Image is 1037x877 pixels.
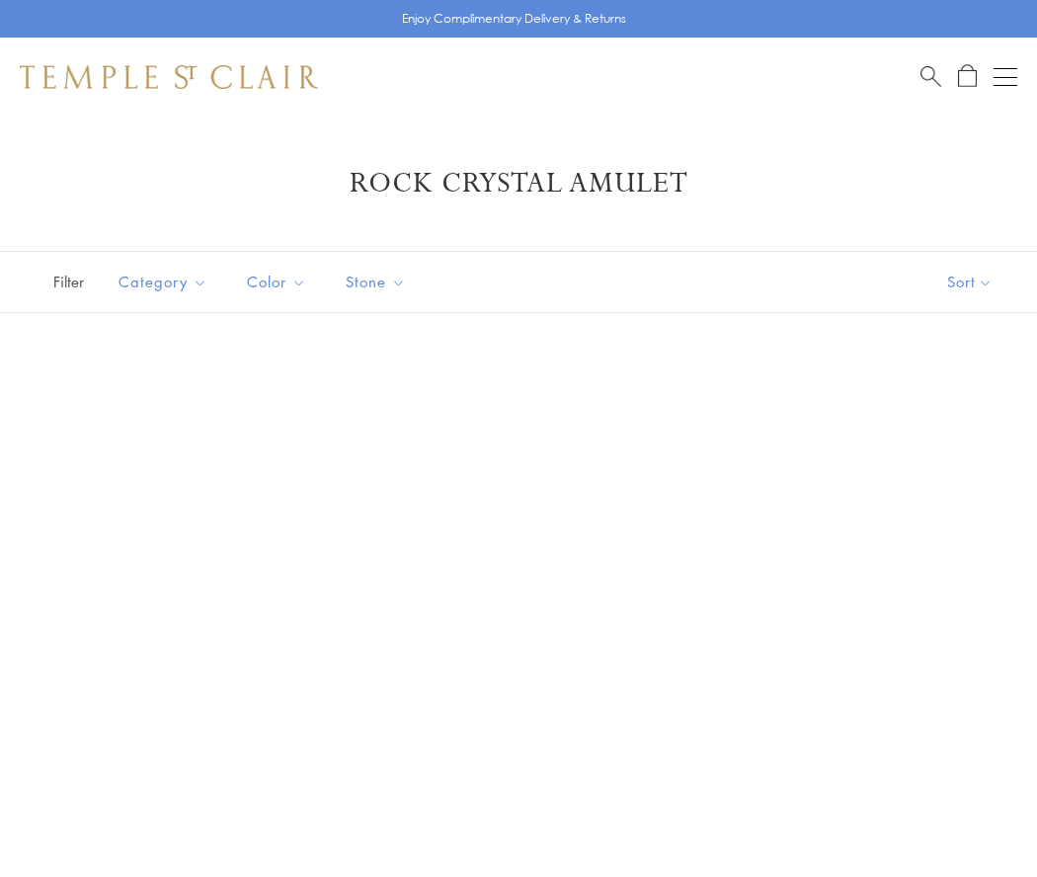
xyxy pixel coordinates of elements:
[958,64,977,89] a: Open Shopping Bag
[104,260,222,304] button: Category
[109,270,222,294] span: Category
[20,65,318,89] img: Temple St. Clair
[237,270,321,294] span: Color
[331,260,421,304] button: Stone
[920,64,941,89] a: Search
[232,260,321,304] button: Color
[402,9,626,29] p: Enjoy Complimentary Delivery & Returns
[49,166,988,201] h1: Rock Crystal Amulet
[336,270,421,294] span: Stone
[994,65,1017,89] button: Open navigation
[903,252,1037,312] button: Show sort by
